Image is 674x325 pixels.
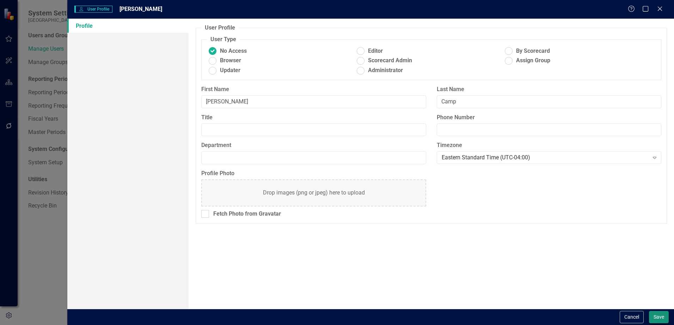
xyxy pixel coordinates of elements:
[368,57,412,65] span: Scorecard Admin
[120,6,162,12] span: [PERSON_NAME]
[620,311,644,323] button: Cancel
[201,141,426,149] label: Department
[207,36,240,44] legend: User Type
[368,47,383,55] span: Editor
[437,141,661,149] label: Timezone
[201,114,426,122] label: Title
[442,154,649,162] div: Eastern Standard Time (UTC-04:00)
[437,114,661,122] label: Phone Number
[213,210,281,218] div: Fetch Photo from Gravatar
[201,85,426,94] label: First Name
[368,66,403,75] span: Administrator
[74,6,112,13] span: User Profile
[263,189,365,197] div: Drop images (png or jpeg) here to upload
[67,19,189,33] a: Profile
[516,57,550,65] span: Assign Group
[516,47,550,55] span: By Scorecard
[649,311,669,323] button: Save
[201,170,426,178] label: Profile Photo
[220,66,240,75] span: Updater
[201,24,239,32] legend: User Profile
[220,57,241,65] span: Browser
[220,47,247,55] span: No Access
[437,85,661,94] label: Last Name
